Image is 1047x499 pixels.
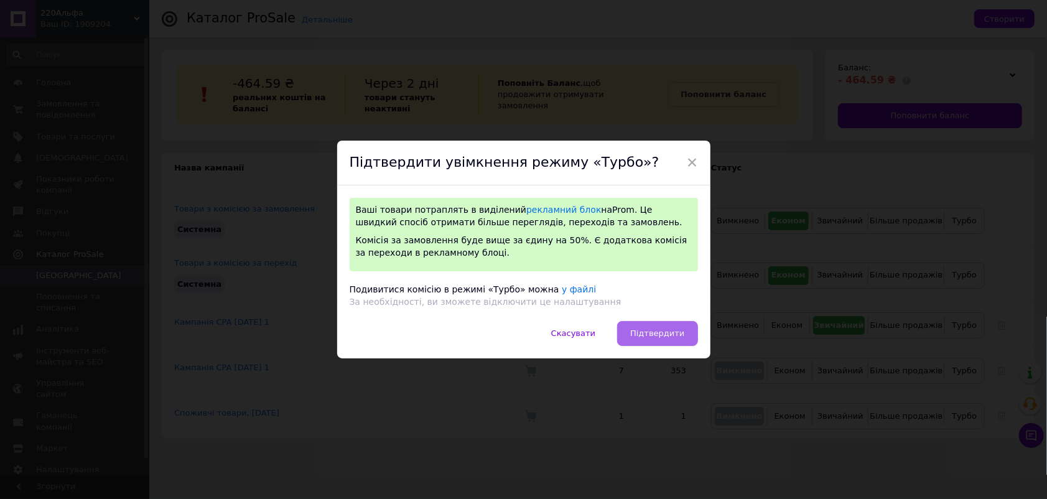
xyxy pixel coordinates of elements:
span: Подивитися комісію в режимі «Турбо» можна [350,284,559,294]
span: Скасувати [551,329,595,338]
div: Комісія за замовлення буде вище за єдину на 50%. Є додаткова комісія за переходи в рекламному блоці. [356,235,692,259]
button: Скасувати [538,321,608,346]
div: Підтвердити увімкнення режиму «Турбо»? [337,141,710,185]
a: у файлі [562,284,596,294]
span: Підтвердити [630,329,684,338]
a: рекламний блок [526,205,601,215]
span: Ваші товари потраплять в виділений на Prom . Це швидкий спосіб отримати більше переглядів, перехо... [356,205,682,227]
span: За необхідності, ви зможете відключити це налаштування [350,297,621,307]
button: Підтвердити [617,321,697,346]
span: × [687,152,698,173]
